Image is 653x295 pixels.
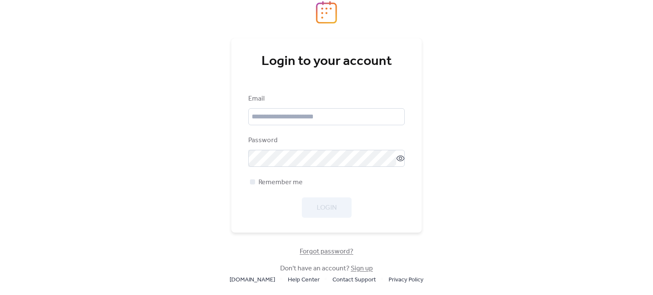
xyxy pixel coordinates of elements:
span: Help Center [288,275,320,285]
a: Forgot password? [300,249,353,254]
span: Privacy Policy [389,275,423,285]
div: Password [248,135,403,146]
a: Privacy Policy [389,274,423,285]
div: Email [248,94,403,104]
span: Don't have an account? [280,264,373,274]
a: Sign up [351,262,373,275]
span: Remember me [258,177,303,188]
a: [DOMAIN_NAME] [230,274,275,285]
span: Contact Support [332,275,376,285]
span: Forgot password? [300,247,353,257]
img: logo [316,1,337,24]
div: Login to your account [248,53,405,70]
span: [DOMAIN_NAME] [230,275,275,285]
a: Help Center [288,274,320,285]
a: Contact Support [332,274,376,285]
